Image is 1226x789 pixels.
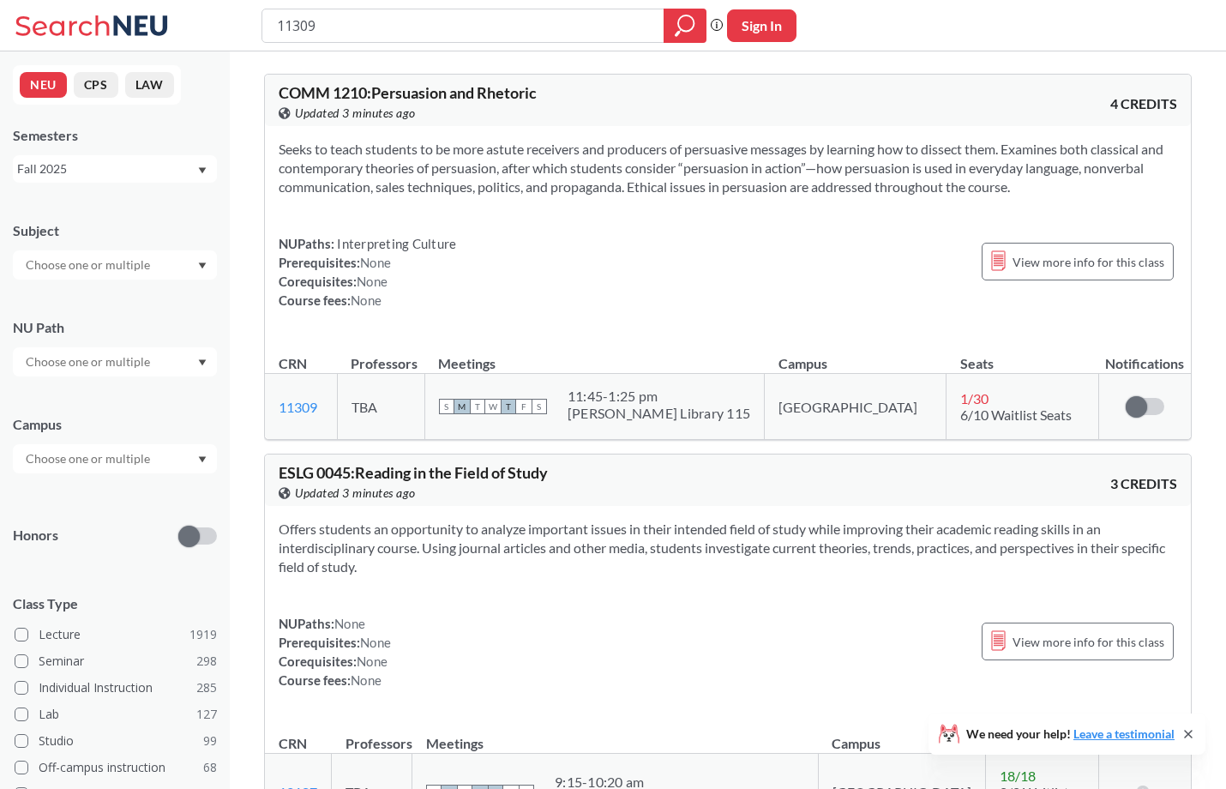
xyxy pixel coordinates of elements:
[337,374,424,440] td: TBA
[966,728,1175,740] span: We need your help!
[337,337,424,374] th: Professors
[295,484,416,503] span: Updated 3 minutes ago
[279,83,537,102] span: COMM 1210 : Persuasion and Rhetoric
[279,399,317,415] a: 11309
[198,167,207,174] svg: Dropdown arrow
[275,11,652,40] input: Class, professor, course number, "phrase"
[568,388,750,405] div: 11:45 - 1:25 pm
[279,734,307,753] div: CRN
[196,652,217,671] span: 298
[332,717,412,754] th: Professors
[279,463,548,482] span: ESLG 0045 : Reading in the Field of Study
[412,717,819,754] th: Meetings
[1110,94,1177,113] span: 4 CREDITS
[196,705,217,724] span: 127
[189,625,217,644] span: 1919
[279,520,1177,576] section: Offers students an opportunity to analyze important issues in their intended field of study while...
[947,337,1098,374] th: Seats
[203,732,217,750] span: 99
[17,449,161,469] input: Choose one or multiple
[17,352,161,372] input: Choose one or multiple
[203,758,217,777] span: 68
[485,399,501,414] span: W
[15,703,217,726] label: Lab
[13,126,217,145] div: Semesters
[198,456,207,463] svg: Dropdown arrow
[196,678,217,697] span: 285
[1073,726,1175,741] a: Leave a testimonial
[74,72,118,98] button: CPS
[470,399,485,414] span: T
[1110,474,1177,493] span: 3 CREDITS
[13,347,217,376] div: Dropdown arrow
[727,9,796,42] button: Sign In
[15,650,217,672] label: Seminar
[675,14,695,38] svg: magnifying glass
[13,250,217,280] div: Dropdown arrow
[17,255,161,275] input: Choose one or multiple
[13,155,217,183] div: Fall 2025Dropdown arrow
[439,399,454,414] span: S
[334,616,365,631] span: None
[125,72,174,98] button: LAW
[295,104,416,123] span: Updated 3 minutes ago
[532,399,547,414] span: S
[818,717,985,754] th: Campus
[357,274,388,289] span: None
[360,635,391,650] span: None
[17,160,196,178] div: Fall 2025
[13,444,217,473] div: Dropdown arrow
[454,399,470,414] span: M
[279,140,1177,196] section: Seeks to teach students to be more astute receivers and producers of persuasive messages by learn...
[501,399,516,414] span: T
[279,234,456,310] div: NUPaths: Prerequisites: Corequisites: Course fees:
[357,653,388,669] span: None
[198,262,207,269] svg: Dropdown arrow
[20,72,67,98] button: NEU
[13,526,58,545] p: Honors
[279,614,391,690] div: NUPaths: Prerequisites: Corequisites: Course fees:
[424,337,764,374] th: Meetings
[568,405,750,422] div: [PERSON_NAME] Library 115
[351,292,382,308] span: None
[13,318,217,337] div: NU Path
[15,623,217,646] label: Lecture
[960,390,989,407] span: 1 / 30
[765,337,947,374] th: Campus
[351,672,382,688] span: None
[1000,768,1036,784] span: 18 / 18
[664,9,706,43] div: magnifying glass
[765,374,947,440] td: [GEOGRAPHIC_DATA]
[13,221,217,240] div: Subject
[198,359,207,366] svg: Dropdown arrow
[15,730,217,752] label: Studio
[1013,631,1164,653] span: View more info for this class
[13,594,217,613] span: Class Type
[15,756,217,779] label: Off-campus instruction
[516,399,532,414] span: F
[13,415,217,434] div: Campus
[279,354,307,373] div: CRN
[15,677,217,699] label: Individual Instruction
[1098,337,1191,374] th: Notifications
[334,236,456,251] span: Interpreting Culture
[960,407,1072,423] span: 6/10 Waitlist Seats
[1013,251,1164,273] span: View more info for this class
[360,255,391,270] span: None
